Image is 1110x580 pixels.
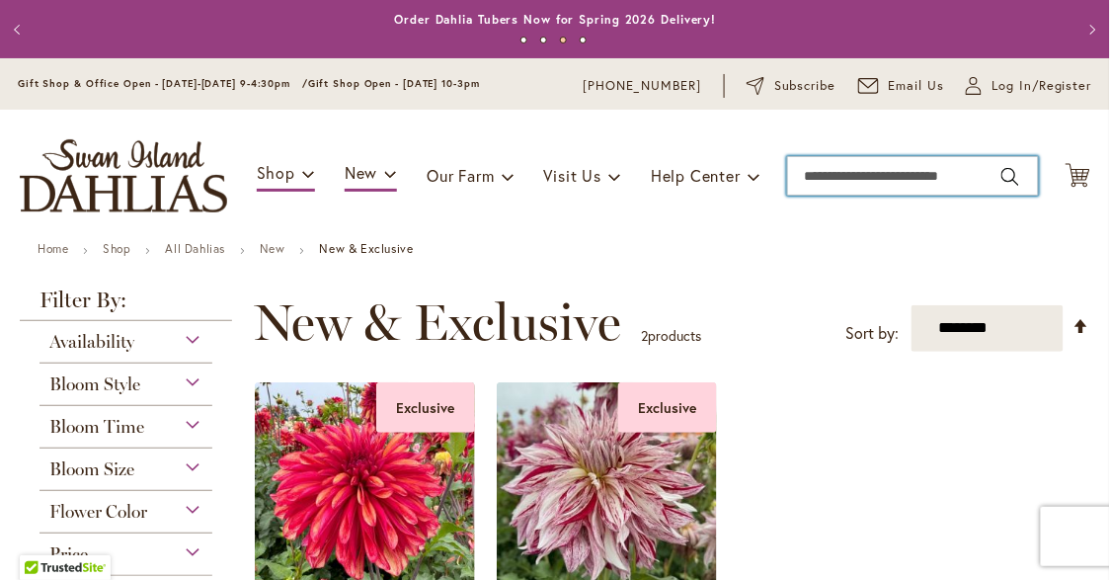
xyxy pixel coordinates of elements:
span: Gift Shop Open - [DATE] 10-3pm [308,77,480,90]
span: Log In/Register [991,76,1092,96]
a: store logo [20,139,227,212]
a: Shop [103,241,130,256]
span: Subscribe [774,76,836,96]
a: [PHONE_NUMBER] [583,76,702,96]
span: New & Exclusive [254,292,622,352]
strong: Filter By: [20,290,232,321]
button: 1 of 4 [520,37,527,43]
a: Log In/Register [966,76,1092,96]
span: Shop [257,162,295,183]
button: 4 of 4 [580,37,587,43]
button: Next [1070,10,1110,49]
span: New [345,162,377,183]
button: 2 of 4 [540,37,547,43]
a: Home [38,241,68,256]
p: products [642,320,702,352]
div: Exclusive [376,382,475,433]
span: Availability [49,331,134,353]
span: Our Farm [427,165,494,186]
span: Gift Shop & Office Open - [DATE]-[DATE] 9-4:30pm / [18,77,308,90]
span: 2 [642,326,649,345]
span: Bloom Size [49,458,134,480]
a: Subscribe [747,76,836,96]
a: Email Us [858,76,945,96]
div: Exclusive [618,382,717,433]
a: New [260,241,285,256]
span: Visit Us [544,165,601,186]
iframe: Launch Accessibility Center [15,510,70,565]
span: Help Center [651,165,741,186]
span: Email Us [889,76,945,96]
a: Order Dahlia Tubers Now for Spring 2026 Delivery! [394,12,716,27]
span: Bloom Time [49,416,144,438]
a: All Dahlias [165,241,225,256]
span: Flower Color [49,501,147,523]
button: 3 of 4 [560,37,567,43]
label: Sort by: [846,315,900,352]
strong: New & Exclusive [320,241,414,256]
span: Bloom Style [49,373,140,395]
